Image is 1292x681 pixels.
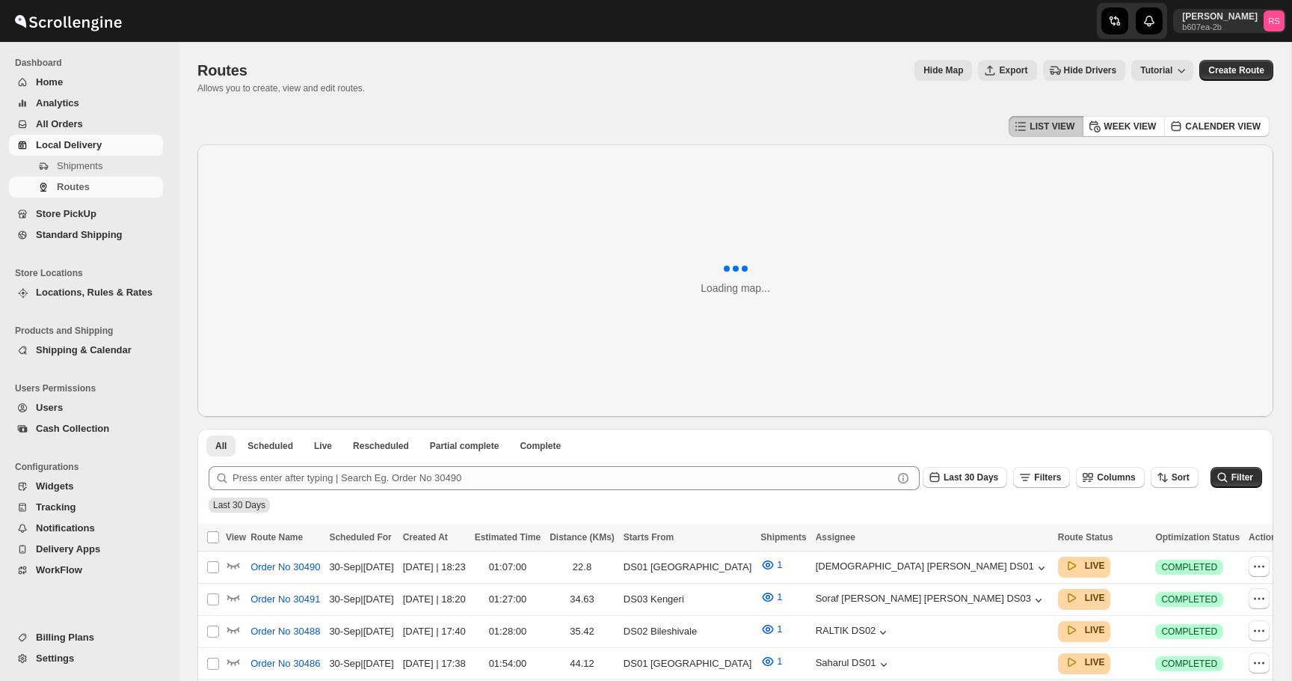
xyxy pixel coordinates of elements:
span: Scheduled For [329,532,391,543]
span: Store Locations [15,267,169,279]
div: DS01 [GEOGRAPHIC_DATA] [624,560,751,575]
span: Tracking [36,501,76,513]
span: Billing Plans [36,632,94,643]
img: ScrollEngine [12,2,124,40]
span: WEEK VIEW [1104,120,1156,132]
button: Routes [9,177,163,198]
div: 22.8 [550,560,615,575]
span: Romil Seth [1264,10,1285,31]
span: 30-Sep | [DATE] [329,593,393,605]
span: LIST VIEW [1030,120,1074,132]
span: Create Route [1208,64,1264,76]
b: LIVE [1085,657,1105,668]
span: Route Status [1058,532,1113,543]
button: 1 [751,553,791,577]
span: Hide Drivers [1064,64,1117,76]
button: Saharul DS01 [816,657,891,672]
span: Created At [403,532,448,543]
span: 30-Sep | [DATE] [329,626,393,637]
span: Shipping & Calendar [36,344,132,355]
span: Order No 30486 [250,656,320,671]
span: Order No 30488 [250,624,320,639]
button: Tutorial [1131,60,1193,81]
span: COMPLETED [1161,658,1217,670]
button: Shipping & Calendar [9,340,163,361]
button: RALTIK DS02 [816,625,891,640]
span: 30-Sep | [DATE] [329,658,393,669]
span: Last 30 Days [213,500,265,510]
button: Home [9,72,163,93]
span: Export [999,64,1027,76]
div: 44.12 [550,656,615,671]
button: User menu [1173,9,1286,33]
button: LIVE [1064,655,1105,670]
b: LIVE [1085,561,1105,571]
span: Dashboard [15,57,169,69]
button: Filters [1013,467,1070,488]
button: WorkFlow [9,560,163,581]
span: Filters [1034,472,1061,483]
span: COMPLETED [1161,561,1217,573]
span: Shipments [760,532,806,543]
button: Delivery Apps [9,539,163,560]
button: Locations, Rules & Rates [9,282,163,303]
span: Locations, Rules & Rates [36,287,153,298]
span: View [226,532,246,543]
span: Distance (KMs) [550,532,615,543]
span: Optimization Status [1155,532,1240,543]
button: Hide Drivers [1043,60,1126,81]
span: Widgets [36,480,73,492]
span: Rescheduled [353,440,409,452]
div: [DATE] | 17:38 [403,656,466,671]
span: Routes [57,181,90,192]
div: DS01 [GEOGRAPHIC_DATA] [624,656,751,671]
div: DS03 Kengeri [624,592,751,607]
span: Notifications [36,522,95,534]
button: Soraf [PERSON_NAME] [PERSON_NAME] DS03 [816,593,1046,608]
span: Cash Collection [36,423,109,434]
button: WEEK VIEW [1083,116,1165,137]
button: Map action label [914,60,972,81]
span: Sort [1172,472,1190,483]
button: CALENDER VIEW [1164,116,1270,137]
div: Loading map... [701,281,770,296]
button: Cash Collection [9,418,163,439]
div: 35.42 [550,624,615,639]
button: 1 [751,617,791,641]
span: Shipments [57,160,102,171]
span: Routes [197,62,247,79]
span: COMPLETED [1161,593,1217,605]
div: 01:27:00 [475,592,541,607]
button: Billing Plans [9,627,163,648]
div: [DEMOGRAPHIC_DATA] [PERSON_NAME] DS01 [816,561,1049,575]
span: Partial complete [430,440,499,452]
button: Users [9,397,163,418]
span: Products and Shipping [15,325,169,337]
span: All Orders [36,118,83,129]
span: Standard Shipping [36,229,123,240]
span: Tutorial [1140,65,1172,76]
span: Last 30 Days [944,472,998,483]
span: Starts From [624,532,674,543]
span: Route Name [250,532,303,543]
span: Local Delivery [36,139,102,150]
span: Hide Map [923,64,963,76]
span: COMPLETED [1161,626,1217,638]
span: Assignee [816,532,855,543]
div: 34.63 [550,592,615,607]
p: Allows you to create, view and edit routes. [197,82,365,94]
button: Order No 30486 [242,652,329,676]
button: Create Route [1199,60,1273,81]
span: Store PickUp [36,208,96,219]
div: [DATE] | 18:23 [403,560,466,575]
span: Users Permissions [15,382,169,394]
span: Estimated Time [475,532,541,543]
input: Press enter after typing | Search Eg. Order No 30490 [233,466,893,490]
span: Complete [520,440,561,452]
span: All [215,440,227,452]
span: WorkFlow [36,564,82,575]
button: Tracking [9,497,163,518]
button: Filter [1211,467,1262,488]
